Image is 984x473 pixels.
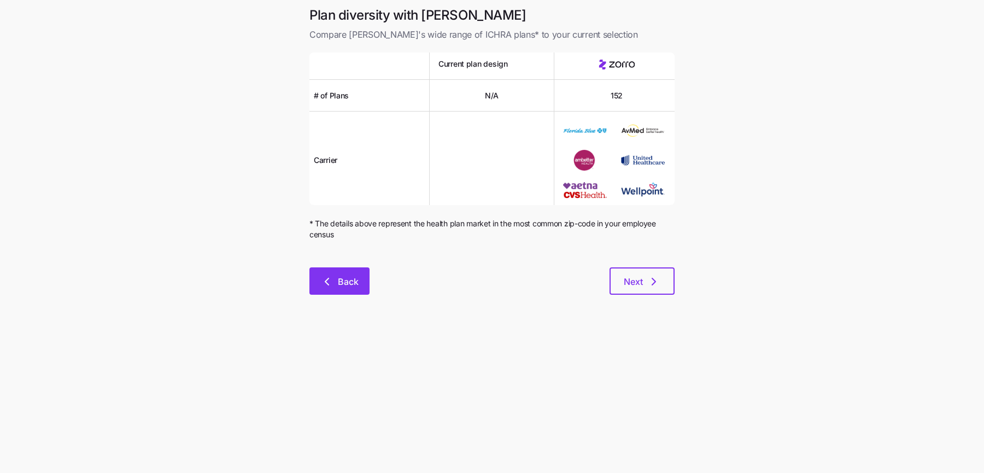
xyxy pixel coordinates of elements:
[309,267,370,295] button: Back
[438,59,508,69] span: Current plan design
[563,179,607,200] img: Carrier
[309,7,675,24] h1: Plan diversity with [PERSON_NAME]
[624,275,643,288] span: Next
[314,155,337,166] span: Carrier
[611,90,623,101] span: 152
[621,179,665,200] img: Carrier
[610,267,675,295] button: Next
[621,150,665,171] img: Carrier
[621,120,665,141] img: Carrier
[485,90,499,101] span: N/A
[314,90,349,101] span: # of Plans
[563,150,607,171] img: Carrier
[338,275,359,288] span: Back
[309,28,675,42] span: Compare [PERSON_NAME]'s wide range of ICHRA plans* to your current selection
[309,218,675,241] span: * The details above represent the health plan market in the most common zip-code in your employee...
[563,120,607,141] img: Carrier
